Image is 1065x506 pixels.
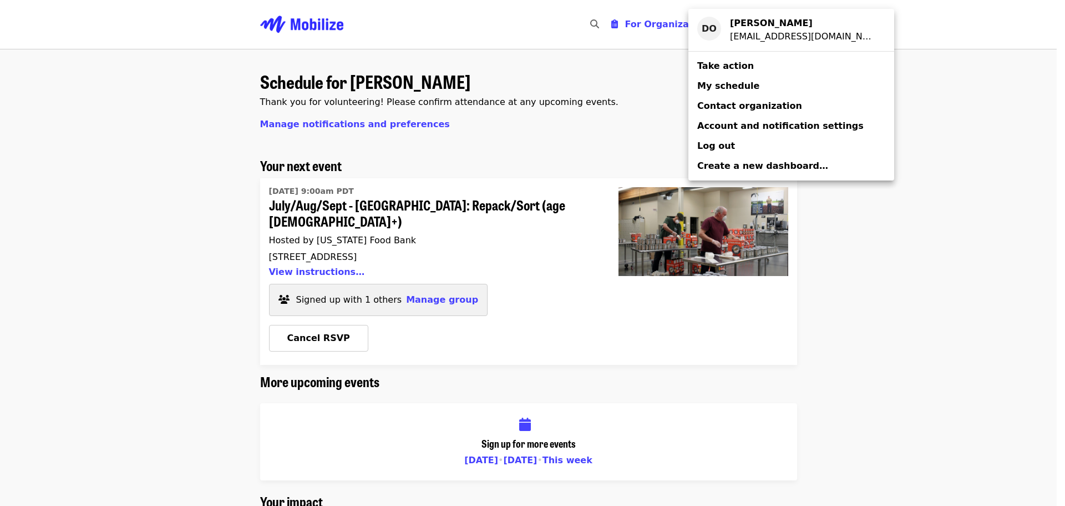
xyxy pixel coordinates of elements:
strong: [PERSON_NAME] [730,18,813,28]
span: Account and notification settings [697,121,864,131]
span: My schedule [697,81,759,91]
span: Log out [697,141,735,151]
div: dlizortega@gmail.com [730,30,876,43]
a: Contact organization [688,96,894,116]
span: Take action [697,61,754,71]
a: My schedule [688,76,894,96]
div: Daniliz Ortega [730,17,876,30]
a: Take action [688,56,894,76]
a: Create a new dashboard… [688,156,894,176]
a: Account and notification settings [688,116,894,136]
a: Log out [688,136,894,156]
span: Contact organization [697,101,802,111]
a: DO[PERSON_NAME][EMAIL_ADDRESS][DOMAIN_NAME] [688,13,894,47]
div: DO [697,17,721,41]
span: Create a new dashboard… [697,161,828,171]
